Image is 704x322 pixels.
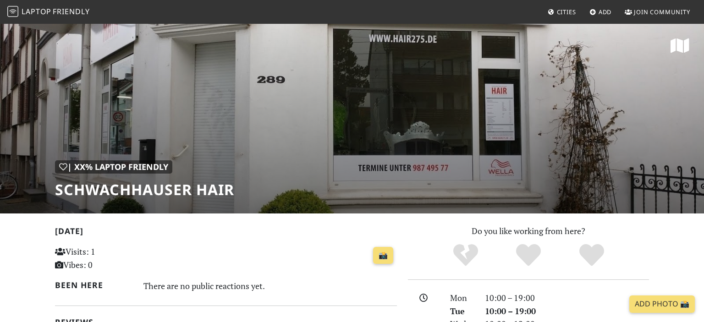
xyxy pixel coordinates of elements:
[55,226,397,240] h2: [DATE]
[634,8,690,16] span: Join Community
[55,181,234,198] h1: Schwachhauser HAIR
[55,245,162,272] p: Visits: 1 Vibes: 0
[586,4,616,20] a: Add
[621,4,694,20] a: Join Community
[560,243,623,268] div: Definitely!
[55,160,172,174] div: | XX% Laptop Friendly
[544,4,580,20] a: Cities
[408,224,649,238] p: Do you like working from here?
[53,6,89,16] span: Friendly
[479,291,654,305] div: 10:00 – 19:00
[557,8,576,16] span: Cities
[22,6,51,16] span: Laptop
[7,4,90,20] a: LaptopFriendly LaptopFriendly
[373,247,393,264] a: 📸
[629,295,695,313] a: Add Photo 📸
[445,291,479,305] div: Mon
[479,305,654,318] div: 10:00 – 19:00
[445,305,479,318] div: Tue
[7,6,18,17] img: LaptopFriendly
[434,243,497,268] div: No
[497,243,560,268] div: Yes
[599,8,612,16] span: Add
[55,280,132,290] h2: Been here
[143,278,397,293] div: There are no public reactions yet.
